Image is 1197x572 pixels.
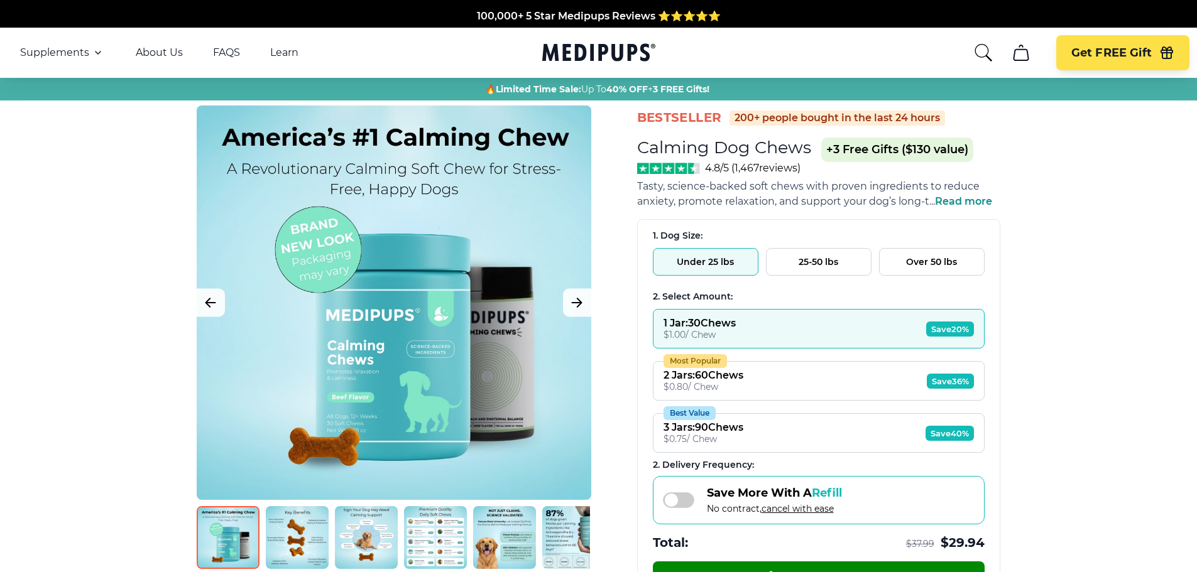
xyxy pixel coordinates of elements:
[664,317,736,329] div: 1 Jar : 30 Chews
[935,195,992,207] span: Read more
[335,506,398,569] img: Calming Dog Chews | Natural Dog Supplements
[812,486,842,500] span: Refill
[542,41,655,67] a: Medipups
[213,46,240,59] a: FAQS
[197,289,225,317] button: Previous Image
[879,248,985,276] button: Over 50 lbs
[637,137,811,158] h1: Calming Dog Chews
[477,5,721,17] span: 100,000+ 5 Star Medipups Reviews ⭐️⭐️⭐️⭐️⭐️
[390,20,807,32] span: Made In The [GEOGRAPHIC_DATA] from domestic & globally sourced ingredients
[197,506,260,569] img: Calming Dog Chews | Natural Dog Supplements
[664,421,743,433] div: 3 Jars : 90 Chews
[637,163,701,174] img: Stars - 4.8
[653,291,985,303] div: 2. Select Amount:
[404,506,467,569] img: Calming Dog Chews | Natural Dog Supplements
[762,503,834,514] span: cancel with ease
[821,138,973,162] span: +3 Free Gifts ($130 value)
[266,506,329,569] img: Calming Dog Chews | Natural Dog Supplements
[563,289,591,317] button: Next Image
[270,46,298,59] a: Learn
[485,83,709,95] span: 🔥 Up To +
[20,46,89,59] span: Supplements
[637,195,929,207] span: anxiety, promote relaxation, and support your dog’s long-t
[730,111,945,126] div: 200+ people bought in the last 24 hours
[664,433,743,445] div: $ 0.75 / Chew
[1071,46,1152,60] span: Get FREE Gift
[664,369,743,381] div: 2 Jars : 60 Chews
[473,506,536,569] img: Calming Dog Chews | Natural Dog Supplements
[1056,35,1189,70] button: Get FREE Gift
[653,534,688,551] span: Total:
[653,361,985,401] button: Most Popular2 Jars:60Chews$0.80/ ChewSave36%
[707,503,842,514] span: No contract,
[653,459,754,470] span: 2 . Delivery Frequency:
[941,534,985,551] span: $ 29.94
[136,46,183,59] a: About Us
[705,162,801,174] span: 4.8/5 ( 1,467 reviews)
[664,354,727,368] div: Most Popular
[653,230,985,242] div: 1. Dog Size:
[664,329,736,340] div: $ 1.00 / Chew
[926,426,974,441] span: Save 40%
[926,321,974,337] span: Save 20%
[664,406,716,420] div: Best Value
[929,195,992,207] span: ...
[906,538,934,550] span: $ 37.99
[653,248,758,276] button: Under 25 lbs
[653,413,985,453] button: Best Value3 Jars:90Chews$0.75/ ChewSave40%
[637,180,980,192] span: Tasty, science-backed soft chews with proven ingredients to reduce
[637,109,722,126] span: BestSeller
[973,43,993,63] button: search
[542,506,605,569] img: Calming Dog Chews | Natural Dog Supplements
[927,374,974,389] span: Save 36%
[1006,38,1036,68] button: cart
[664,381,743,392] div: $ 0.80 / Chew
[766,248,872,276] button: 25-50 lbs
[707,486,842,500] span: Save More With A
[653,309,985,348] button: 1 Jar:30Chews$1.00/ ChewSave20%
[20,45,106,60] button: Supplements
